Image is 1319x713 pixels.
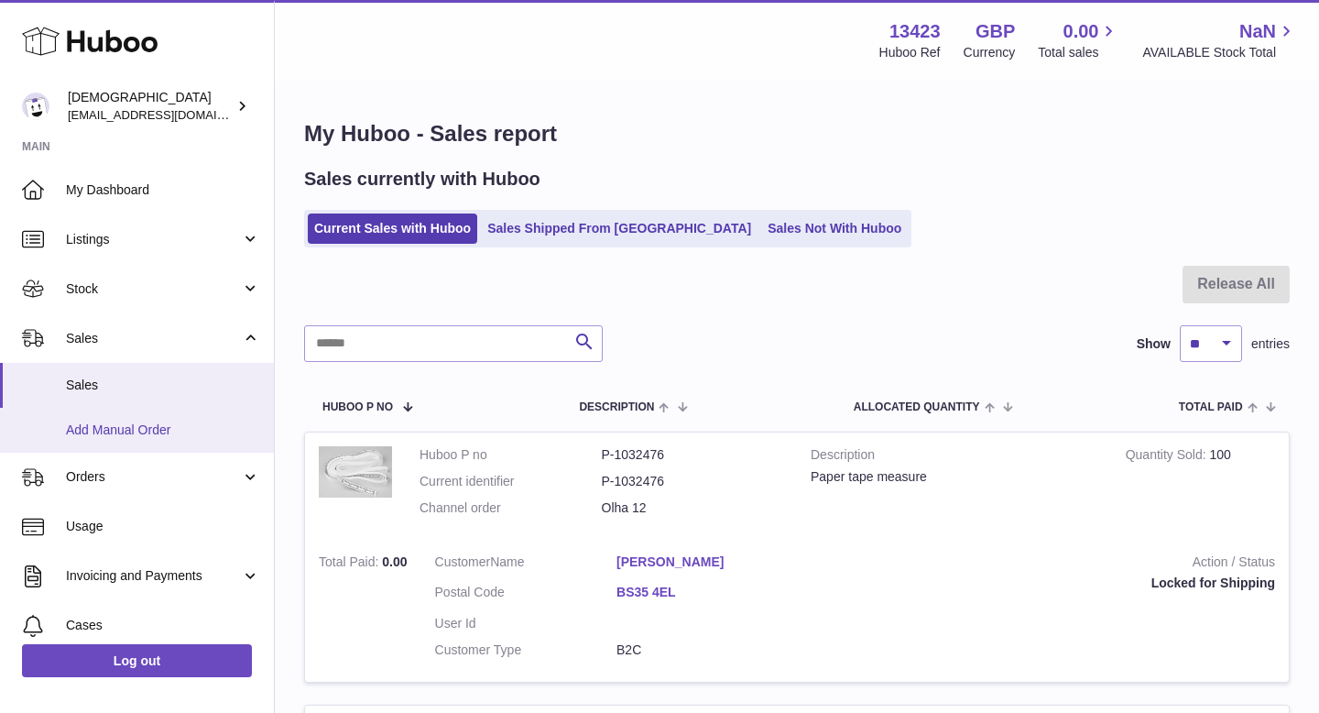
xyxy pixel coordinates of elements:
[304,167,540,192] h2: Sales currently with Huboo
[602,499,784,517] dd: Olha 12
[1038,19,1119,61] a: 0.00 Total sales
[1063,19,1099,44] span: 0.00
[964,44,1016,61] div: Currency
[435,615,617,632] dt: User Id
[1239,19,1276,44] span: NaN
[66,518,260,535] span: Usage
[579,401,654,413] span: Description
[435,642,617,659] dt: Customer Type
[1137,335,1171,353] label: Show
[1112,433,1289,540] td: 100
[420,473,602,490] dt: Current identifier
[854,401,980,413] span: ALLOCATED Quantity
[616,642,799,659] dd: B2C
[879,44,941,61] div: Huboo Ref
[616,554,799,571] a: [PERSON_NAME]
[66,181,260,199] span: My Dashboard
[976,19,1015,44] strong: GBP
[66,617,260,634] span: Cases
[382,554,407,569] span: 0.00
[889,19,941,44] strong: 13423
[1251,335,1290,353] span: entries
[616,584,799,601] a: BS35 4EL
[22,644,252,677] a: Log out
[481,214,758,244] a: Sales Shipped From [GEOGRAPHIC_DATA]
[319,446,392,498] img: 1739881904.png
[811,468,1098,486] div: Paper tape measure
[66,567,241,585] span: Invoicing and Payments
[761,214,908,244] a: Sales Not With Huboo
[319,554,382,574] strong: Total Paid
[1142,19,1297,61] a: NaN AVAILABLE Stock Total
[1038,44,1119,61] span: Total sales
[22,93,49,120] img: olgazyuz@outlook.com
[66,422,260,439] span: Add Manual Order
[322,401,393,413] span: Huboo P no
[66,231,241,248] span: Listings
[420,446,602,464] dt: Huboo P no
[66,377,260,394] span: Sales
[826,575,1275,592] div: Locked for Shipping
[66,468,241,486] span: Orders
[826,554,1275,576] strong: Action / Status
[435,584,617,606] dt: Postal Code
[1126,447,1210,466] strong: Quantity Sold
[66,330,241,347] span: Sales
[435,554,491,569] span: Customer
[304,119,1290,148] h1: My Huboo - Sales report
[308,214,477,244] a: Current Sales with Huboo
[811,446,1098,468] strong: Description
[602,446,784,464] dd: P-1032476
[1179,401,1243,413] span: Total paid
[435,554,617,576] dt: Name
[420,499,602,517] dt: Channel order
[68,89,233,124] div: [DEMOGRAPHIC_DATA]
[66,280,241,298] span: Stock
[68,107,269,122] span: [EMAIL_ADDRESS][DOMAIN_NAME]
[602,473,784,490] dd: P-1032476
[1142,44,1297,61] span: AVAILABLE Stock Total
